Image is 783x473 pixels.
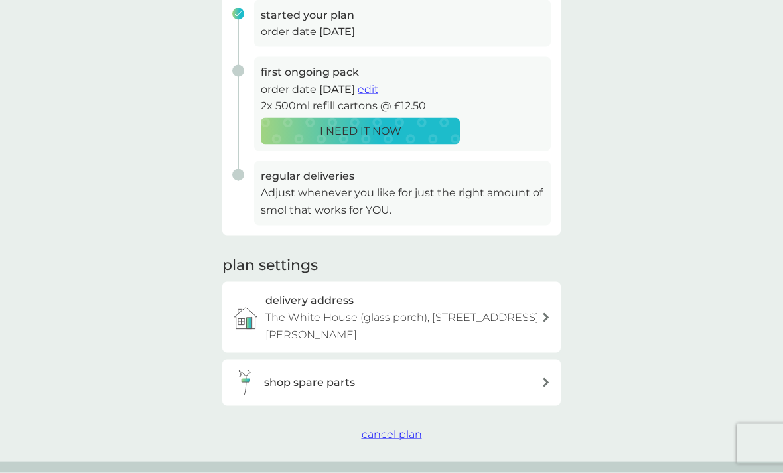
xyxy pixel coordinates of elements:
p: Adjust whenever you like for just the right amount of smol that works for YOU. [261,184,544,218]
h3: first ongoing pack [261,64,544,81]
button: shop spare parts [222,360,561,406]
span: [DATE] [319,25,355,38]
button: cancel plan [362,426,422,443]
span: edit [358,83,378,96]
p: The White House (glass porch), [STREET_ADDRESS][PERSON_NAME] [265,309,541,343]
h3: shop spare parts [264,374,355,391]
p: order date [261,23,544,40]
a: delivery addressThe White House (glass porch), [STREET_ADDRESS][PERSON_NAME] [222,282,561,353]
h3: delivery address [265,292,354,309]
span: cancel plan [362,428,422,440]
span: [DATE] [319,83,355,96]
p: 2x 500ml refill cartons @ £12.50 [261,98,544,115]
h3: started your plan [261,7,544,24]
p: I NEED IT NOW [320,123,401,140]
p: order date [261,81,544,98]
button: I NEED IT NOW [261,118,460,145]
h3: regular deliveries [261,168,544,185]
button: edit [358,81,378,98]
h2: plan settings [222,255,318,276]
